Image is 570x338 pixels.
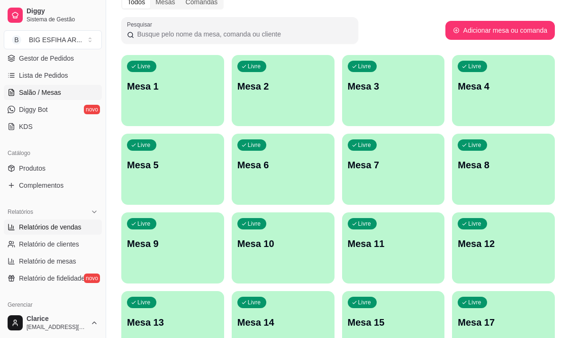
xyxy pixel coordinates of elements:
span: Clarice [27,315,87,323]
p: Mesa 11 [348,237,439,250]
a: Gestor de Pedidos [4,51,102,66]
p: Mesa 8 [458,158,549,172]
span: [EMAIL_ADDRESS][DOMAIN_NAME] [27,323,87,331]
label: Pesquisar [127,20,155,28]
button: Adicionar mesa ou comanda [445,21,555,40]
p: Livre [468,63,481,70]
p: Livre [248,299,261,306]
a: Produtos [4,161,102,176]
button: Select a team [4,30,102,49]
span: Relatório de clientes [19,239,79,249]
p: Livre [248,220,261,228]
span: Complementos [19,181,63,190]
span: Diggy Bot [19,105,48,114]
a: DiggySistema de Gestão [4,4,102,27]
p: Mesa 9 [127,237,218,250]
span: Salão / Mesas [19,88,61,97]
div: Catálogo [4,146,102,161]
button: LivreMesa 10 [232,212,335,283]
a: Diggy Botnovo [4,102,102,117]
span: Lista de Pedidos [19,71,68,80]
button: LivreMesa 1 [121,55,224,126]
p: Livre [137,63,151,70]
p: Livre [358,299,371,306]
p: Livre [137,141,151,149]
p: Mesa 17 [458,316,549,329]
p: Mesa 4 [458,80,549,93]
a: Complementos [4,178,102,193]
button: LivreMesa 9 [121,212,224,283]
p: Mesa 7 [348,158,439,172]
span: Relatório de fidelidade [19,274,85,283]
div: Gerenciar [4,297,102,312]
a: Relatório de clientes [4,237,102,252]
a: Relatório de fidelidadenovo [4,271,102,286]
button: LivreMesa 12 [452,212,555,283]
button: LivreMesa 8 [452,134,555,205]
button: LivreMesa 11 [342,212,445,283]
a: Lista de Pedidos [4,68,102,83]
p: Livre [468,141,481,149]
p: Livre [248,63,261,70]
span: B [12,35,21,45]
p: Livre [358,220,371,228]
p: Mesa 3 [348,80,439,93]
p: Livre [137,299,151,306]
input: Pesquisar [134,29,353,39]
span: Sistema de Gestão [27,16,98,23]
p: Mesa 6 [237,158,329,172]
a: Relatórios de vendas [4,219,102,235]
a: Salão / Mesas [4,85,102,100]
button: LivreMesa 2 [232,55,335,126]
p: Mesa 1 [127,80,218,93]
button: LivreMesa 5 [121,134,224,205]
p: Livre [137,220,151,228]
p: Mesa 12 [458,237,549,250]
button: LivreMesa 6 [232,134,335,205]
p: Mesa 10 [237,237,329,250]
button: LivreMesa 7 [342,134,445,205]
p: Livre [358,141,371,149]
button: LivreMesa 4 [452,55,555,126]
p: Mesa 5 [127,158,218,172]
p: Mesa 15 [348,316,439,329]
p: Livre [468,220,481,228]
span: Gestor de Pedidos [19,54,74,63]
span: Relatórios [8,208,33,216]
span: Produtos [19,164,45,173]
div: BIG ESFIHA AR ... [29,35,82,45]
p: Mesa 2 [237,80,329,93]
button: LivreMesa 3 [342,55,445,126]
a: KDS [4,119,102,134]
span: Relatório de mesas [19,256,76,266]
p: Livre [468,299,481,306]
p: Mesa 14 [237,316,329,329]
span: KDS [19,122,33,131]
span: Diggy [27,7,98,16]
p: Mesa 13 [127,316,218,329]
button: Clarice[EMAIL_ADDRESS][DOMAIN_NAME] [4,311,102,334]
p: Livre [358,63,371,70]
p: Livre [248,141,261,149]
a: Relatório de mesas [4,254,102,269]
span: Relatórios de vendas [19,222,81,232]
